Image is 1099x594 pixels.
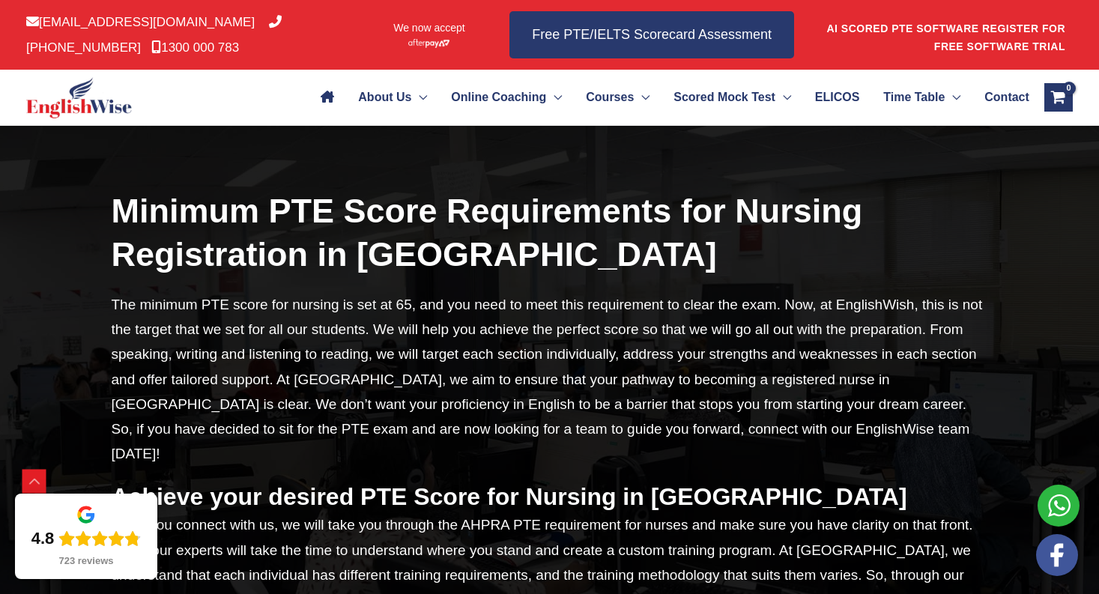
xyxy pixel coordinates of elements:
[358,71,411,124] span: About Us
[775,71,791,124] span: Menu Toggle
[393,20,464,35] span: We now accept
[586,71,634,124] span: Courses
[408,39,449,47] img: Afterpay-Logo
[31,528,142,549] div: Rating: 4.8 out of 5
[634,71,650,124] span: Menu Toggle
[1036,534,1078,576] img: white-facebook.png
[58,555,113,567] div: 723 reviews
[815,71,860,124] span: ELICOS
[945,71,960,124] span: Menu Toggle
[826,22,1065,52] a: AI SCORED PTE SOFTWARE REGISTER FOR FREE SOFTWARE TRIAL
[26,77,132,118] img: cropped-ew-logo
[439,71,574,124] a: Online CoachingMenu Toggle
[984,71,1029,124] span: Contact
[31,528,55,549] div: 4.8
[883,71,945,124] span: Time Table
[574,71,661,124] a: CoursesMenu Toggle
[673,71,775,124] span: Scored Mock Test
[509,11,794,58] a: Free PTE/IELTS Scorecard Assessment
[451,71,546,124] span: Online Coaching
[151,40,239,55] a: 1300 000 783
[803,71,871,124] a: ELICOS
[411,71,427,124] span: Menu Toggle
[112,190,988,277] h2: Minimum PTE Score Requirements for Nursing Registration in [GEOGRAPHIC_DATA]
[26,15,282,54] a: [PHONE_NUMBER]
[972,71,1029,124] a: Contact
[546,71,562,124] span: Menu Toggle
[661,71,803,124] a: Scored Mock TestMenu Toggle
[826,10,1073,59] aside: Header Widget 1
[112,482,988,513] h3: Achieve your desired PTE Score for Nursing in [GEOGRAPHIC_DATA]
[112,292,988,467] p: The minimum PTE score for nursing is set at 65, and you need to meet this requirement to clear th...
[346,71,439,124] a: About UsMenu Toggle
[871,71,972,124] a: Time TableMenu Toggle
[1044,83,1073,112] a: View Shopping Cart, empty
[309,71,1029,124] nav: Site Navigation: Main Menu
[26,15,255,29] a: [EMAIL_ADDRESS][DOMAIN_NAME]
